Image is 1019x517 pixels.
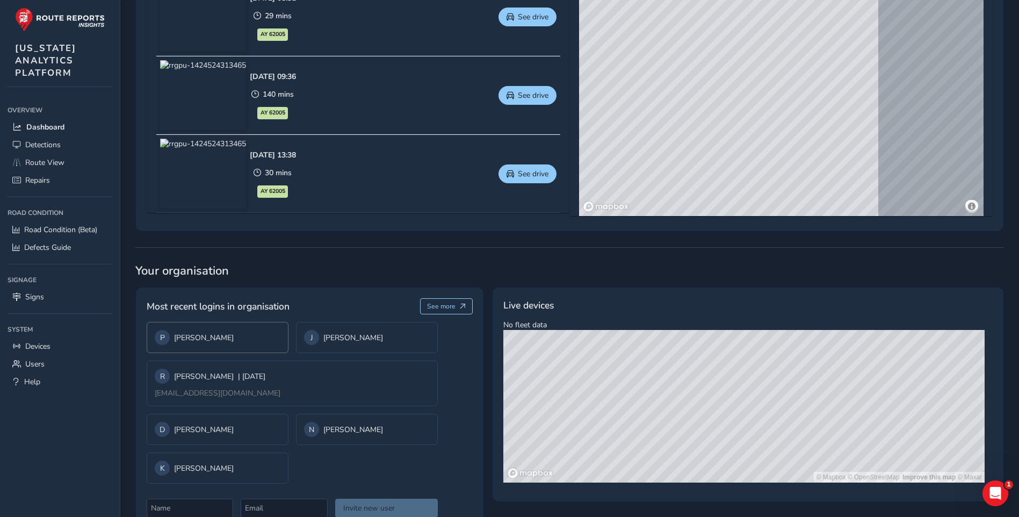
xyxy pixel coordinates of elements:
div: [PERSON_NAME] [155,461,280,476]
span: Your organisation [135,263,1004,279]
img: rrgpu-1424524313465 [160,139,246,209]
span: | [DATE] [238,371,265,382]
span: Devices [25,341,50,351]
span: Repairs [25,175,50,185]
span: See drive [518,90,548,100]
a: Route View [8,154,112,171]
button: See drive [498,86,557,105]
div: [DATE] 09:36 [250,71,296,82]
button: See more [420,298,473,314]
span: [EMAIL_ADDRESS][DOMAIN_NAME] [155,388,280,398]
span: See more [427,302,456,311]
span: See drive [518,12,548,22]
span: Signs [25,292,44,302]
a: Dashboard [8,118,112,136]
div: Road Condition [8,205,112,221]
span: Live devices [503,298,554,312]
div: [PERSON_NAME] [304,330,430,345]
span: D [160,425,165,435]
span: Defects Guide [24,242,71,253]
a: Road Condition (Beta) [8,221,112,239]
span: N [309,425,314,435]
span: Most recent logins in organisation [147,299,290,313]
span: R [160,371,165,382]
span: Dashboard [26,122,64,132]
a: Signs [8,288,112,306]
span: J [310,333,313,343]
div: [PERSON_NAME] [155,369,265,384]
a: Repairs [8,171,112,189]
div: No fleet data [492,287,1004,502]
span: 29 mins [265,11,292,21]
a: Devices [8,338,112,355]
div: System [8,321,112,338]
span: Users [25,359,45,369]
span: AY 62005 [261,187,285,196]
span: 1 [1004,480,1013,489]
span: Road Condition (Beta) [24,225,97,235]
span: 140 mins [263,89,294,99]
span: Route View [25,157,64,168]
iframe: Intercom live chat [982,480,1008,506]
span: See drive [518,169,548,179]
span: AY 62005 [261,30,285,39]
div: [PERSON_NAME] [155,330,280,345]
div: [DATE] 13:38 [250,150,296,160]
img: rrgpu-1424524313465 [160,60,246,130]
button: See drive [498,164,557,183]
span: Detections [25,140,61,150]
span: K [160,463,165,473]
span: 30 mins [265,168,292,178]
div: Overview [8,102,112,118]
span: AY 62005 [261,109,285,117]
div: [PERSON_NAME] [155,422,280,437]
a: Detections [8,136,112,154]
a: Users [8,355,112,373]
span: [US_STATE] ANALYTICS PLATFORM [15,42,76,79]
span: P [160,333,165,343]
div: [PERSON_NAME] [304,422,430,437]
img: rr logo [15,8,105,32]
button: See drive [498,8,557,26]
span: Help [24,377,40,387]
a: Defects Guide [8,239,112,256]
div: Signage [8,272,112,288]
a: Help [8,373,112,391]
